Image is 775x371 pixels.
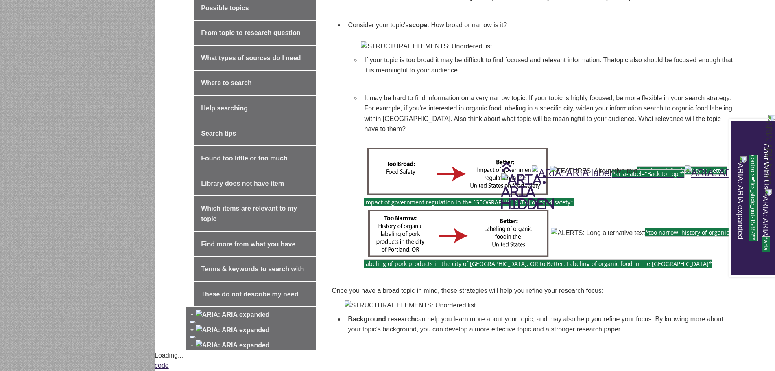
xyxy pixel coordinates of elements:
img: ARIA: ARIA hidden [685,165,773,181]
img: FEATURES: Alternative text [550,166,637,176]
span: *aria-controls="lcs_slide_out-15884"* [749,155,770,252]
li: Consider your topic's . How broad or narrow is it? [345,17,740,286]
a: code [155,362,169,369]
a: Back to Top [501,167,773,178]
div: Code panel [155,350,775,371]
li: topic also should be focused enough that it is meaningful to your audience. [361,52,737,90]
span: Once you have a broad topic in mind, these strategies will help you refine your research focus: [332,287,603,294]
img: ARIA: ARIA popup [190,336,253,346]
a: Library does not have item [194,171,316,196]
a: Which items are relevant to my topic [194,196,316,231]
img: ARIA: ARIA expanded [734,156,747,239]
a: Search tips [194,121,316,146]
img: ALERTS: Long alternative text [551,228,645,238]
span: *too broad: food safety to Better: Impact of government regulation in the [GEOGRAPHIC_DATA] on fo... [364,166,727,206]
img: ARIA: ARIA [760,189,772,236]
img: STRUCTURAL ELEMENTS: Unordered list [345,300,476,311]
strong: scope [408,22,427,29]
img: ARIA: ARIA popup [190,321,253,331]
img: ARIA: ARIA expanded [196,340,270,351]
a: Terms & keywords to search with [194,257,316,281]
img: ARIA: ARIA expanded [196,310,270,320]
img: ARIA: ARIA hidden [501,173,554,210]
img: too broad: food safety to Better: Impact of government regulation in the US on food safety [364,145,550,197]
img: too narrow: history of organic labeling of pork products in the city of Portland, OR to Better: L... [364,207,551,259]
a: Find more from what you have [194,232,316,257]
li: can help you learn more about your topic, and may also help you refine your focus. By knowing mor... [345,311,740,349]
li: It may be hard to find information on a very narrow topic. If your topic is highly focused, be mo... [361,90,737,283]
a: From topic to research question [194,21,316,45]
img: ARIA: ARIA expanded [196,325,270,336]
a: These do not describe my need [194,282,316,307]
img: STRUCTURAL ELEMENTS: Unordered list [361,41,492,52]
div: Loading... [155,350,620,361]
a: Help searching [194,96,316,121]
span: If your topic is too broad it may be difficult to find focused and relevant information. The [364,57,614,64]
strong: Background research [348,316,415,323]
span: *aria-label="Back to Top"* [612,169,685,178]
a: Where to search [194,71,316,95]
img: ARIA: ARIA label [532,165,611,181]
a: What types of sources do I need [194,46,316,70]
a: Found too little or too much [194,146,316,171]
